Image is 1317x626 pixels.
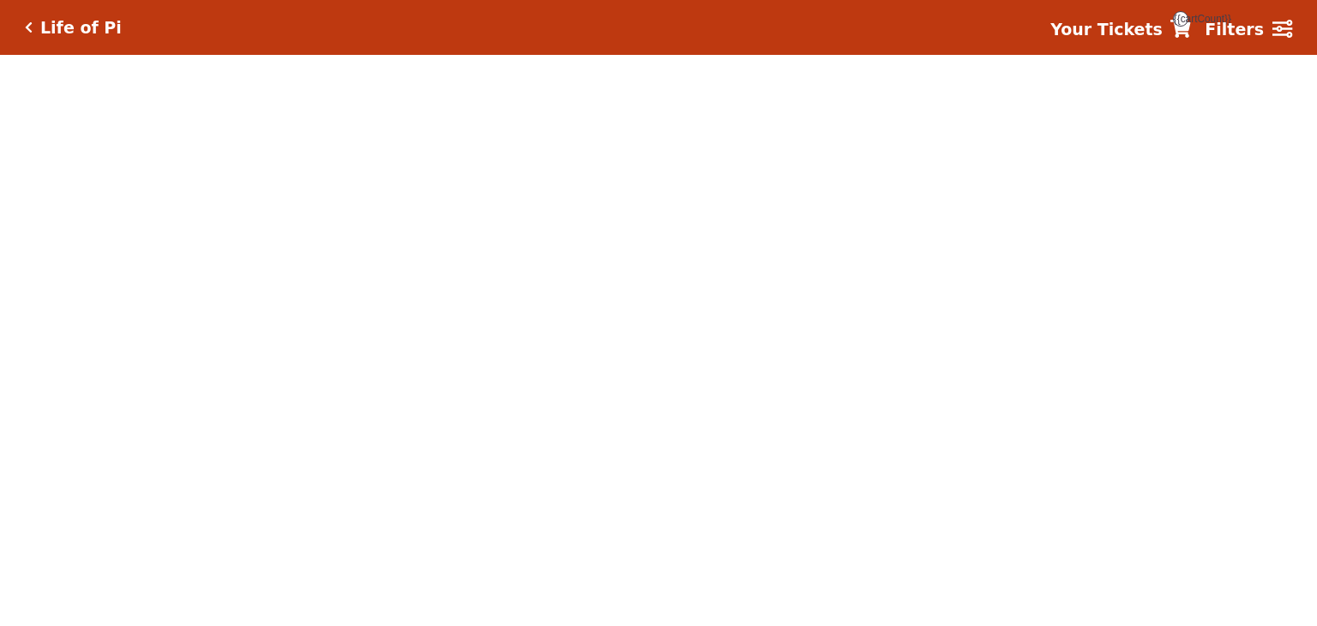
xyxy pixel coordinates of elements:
[40,18,122,38] h5: Life of Pi
[1173,11,1188,27] span: {{cartCount}}
[25,21,33,33] a: Click here to go back to filters
[1050,17,1191,42] a: Your Tickets {{cartCount}}
[1205,17,1292,42] a: Filters
[1205,20,1264,39] strong: Filters
[1050,20,1163,39] strong: Your Tickets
